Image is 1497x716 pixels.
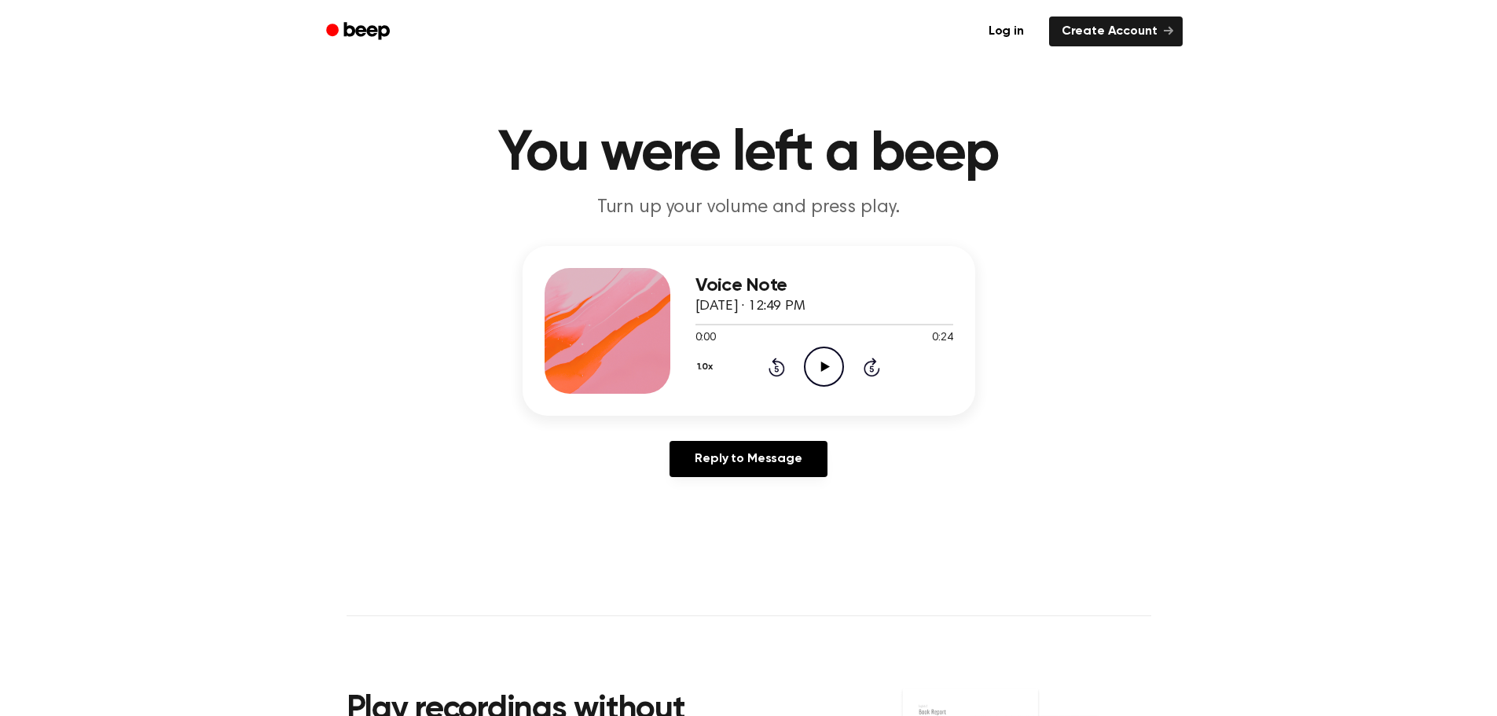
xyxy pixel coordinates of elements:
p: Turn up your volume and press play. [447,195,1051,221]
a: Create Account [1049,17,1183,46]
a: Log in [973,13,1040,50]
a: Reply to Message [670,441,827,477]
span: [DATE] · 12:49 PM [695,299,805,314]
span: 0:24 [932,330,952,347]
a: Beep [315,17,404,47]
h3: Voice Note [695,275,953,296]
span: 0:00 [695,330,716,347]
button: 1.0x [695,354,719,380]
h1: You were left a beep [347,126,1151,182]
